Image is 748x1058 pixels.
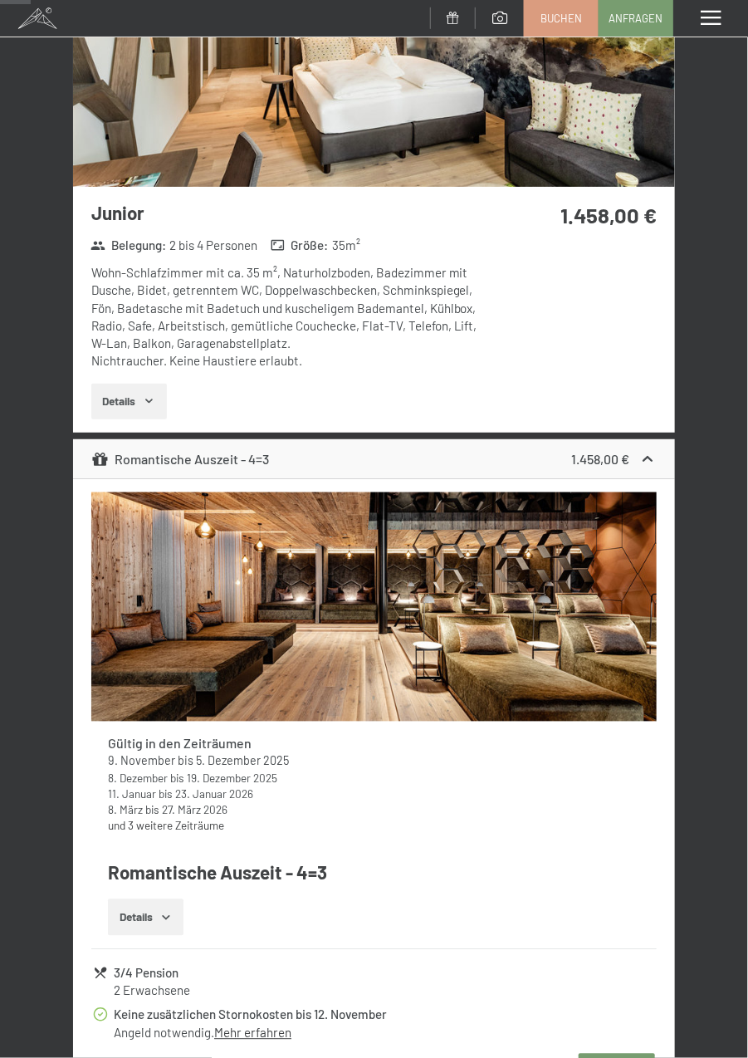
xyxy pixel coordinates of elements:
[108,899,183,936] button: Details
[108,786,640,802] div: bis
[91,264,495,370] div: Wohn-Schlafzimmer mit ca. 35 m², Naturholzboden, Badezimmer mit Dusche, Bidet, getrenntem WC, Dop...
[108,819,224,833] a: und 3 weitere Zeiträume
[108,771,168,786] time: 08.12.2025
[609,11,663,26] span: Anfragen
[91,492,658,722] img: mss_renderimg.php
[175,787,253,801] time: 23.01.2026
[108,771,640,786] div: bis
[170,237,258,254] span: 2 bis 4 Personen
[114,982,655,1000] div: 2 Erwachsene
[114,964,655,983] div: 3/4 Pension
[91,200,495,226] h3: Junior
[108,787,156,801] time: 11.01.2026
[108,802,640,818] div: bis
[560,202,657,228] strong: 1.458,00 €
[599,1,672,36] a: Anfragen
[540,11,582,26] span: Buchen
[108,753,640,770] div: bis
[91,384,167,420] button: Details
[332,237,360,254] span: 35 m²
[162,803,227,817] time: 27.03.2026
[187,771,277,786] time: 19.12.2025
[108,754,175,768] time: 09.11.2025
[571,451,629,467] strong: 1.458,00 €
[271,237,329,254] strong: Größe :
[114,1006,655,1025] div: Keine zusätzlichen Stornokosten bis 12. November
[525,1,598,36] a: Buchen
[90,237,166,254] strong: Belegung :
[73,439,675,479] div: Romantische Auszeit - 4=31.458,00 €
[108,803,143,817] time: 08.03.2026
[91,449,270,469] div: Romantische Auszeit - 4=3
[108,736,252,752] strong: Gültig in den Zeiträumen
[214,1026,291,1041] a: Mehr erfahren
[114,1025,655,1042] div: Angeld notwendig.
[108,860,657,886] h4: Romantische Auszeit - 4=3
[196,754,289,768] time: 05.12.2025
